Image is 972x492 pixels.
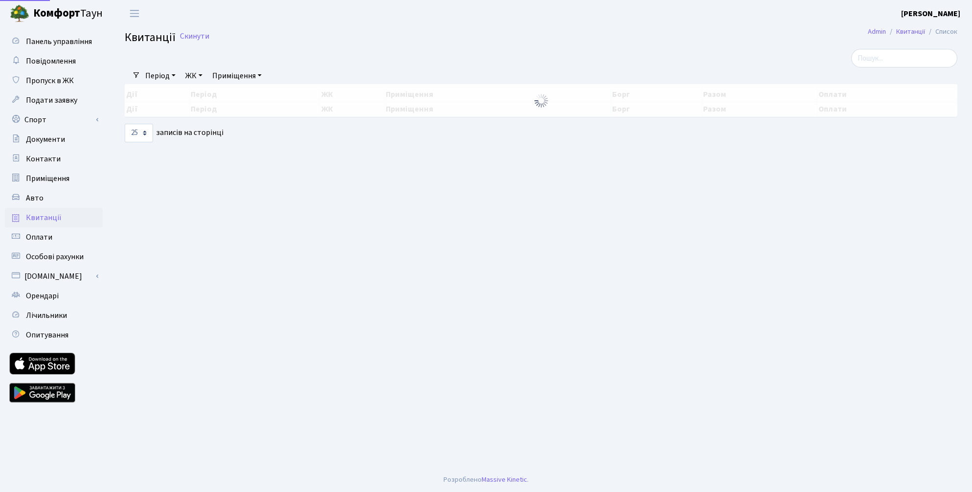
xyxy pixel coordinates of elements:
a: Авто [5,188,103,208]
a: Спорт [5,110,103,130]
span: Орендарі [26,291,59,301]
a: Особові рахунки [5,247,103,267]
li: Список [925,26,957,37]
b: [PERSON_NAME] [901,8,960,19]
span: Документи [26,134,65,145]
a: Приміщення [208,67,265,84]
img: logo.png [10,4,29,23]
select: записів на сторінці [125,124,153,142]
a: Квитанції [5,208,103,227]
a: Подати заявку [5,90,103,110]
a: Лічильники [5,306,103,325]
span: Особові рахунки [26,251,84,262]
span: Панель управління [26,36,92,47]
a: Скинути [180,32,209,41]
span: Лічильники [26,310,67,321]
span: Подати заявку [26,95,77,106]
a: Контакти [5,149,103,169]
img: Обробка... [533,93,549,109]
a: Панель управління [5,32,103,51]
a: Повідомлення [5,51,103,71]
span: Таун [33,5,103,22]
a: Пропуск в ЖК [5,71,103,90]
span: Приміщення [26,173,69,184]
nav: breadcrumb [853,22,972,42]
a: Квитанції [896,26,925,37]
span: Опитування [26,330,68,340]
a: Орендарі [5,286,103,306]
a: Приміщення [5,169,103,188]
div: Розроблено . [443,474,529,485]
a: Оплати [5,227,103,247]
span: Контакти [26,154,61,164]
a: ЖК [181,67,206,84]
span: Авто [26,193,44,203]
span: Повідомлення [26,56,76,67]
label: записів на сторінці [125,124,223,142]
a: Admin [868,26,886,37]
b: Комфорт [33,5,80,21]
a: Період [141,67,179,84]
input: Пошук... [851,49,957,67]
a: [DOMAIN_NAME] [5,267,103,286]
span: Квитанції [125,29,176,46]
span: Оплати [26,232,52,243]
a: [PERSON_NAME] [901,8,960,20]
a: Документи [5,130,103,149]
span: Пропуск в ЖК [26,75,74,86]
span: Квитанції [26,212,62,223]
a: Massive Kinetic [482,474,527,485]
button: Переключити навігацію [122,5,147,22]
a: Опитування [5,325,103,345]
